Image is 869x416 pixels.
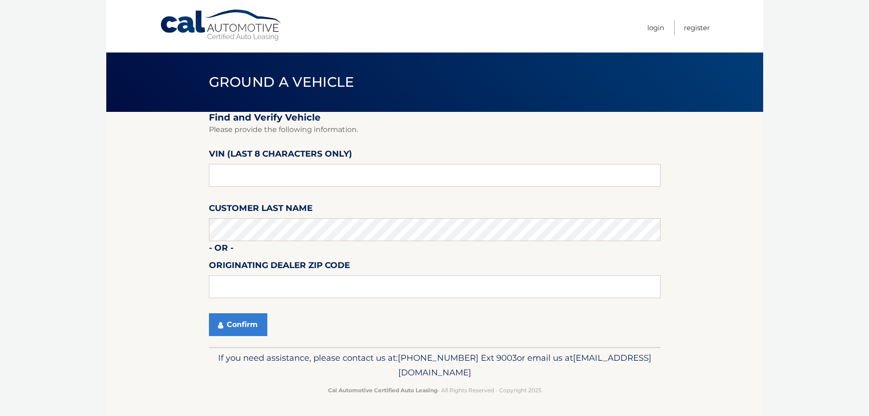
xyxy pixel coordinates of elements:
[209,201,312,218] label: Customer Last Name
[328,387,437,394] strong: Cal Automotive Certified Auto Leasing
[209,258,350,275] label: Originating Dealer Zip Code
[215,385,655,395] p: - All Rights Reserved - Copyright 2025
[209,313,267,336] button: Confirm
[215,351,655,380] p: If you need assistance, please contact us at: or email us at
[684,20,710,35] a: Register
[398,353,517,363] span: [PHONE_NUMBER] Ext 9003
[209,147,352,164] label: VIN (last 8 characters only)
[209,74,354,90] span: Ground a Vehicle
[160,9,283,42] a: Cal Automotive
[647,20,664,35] a: Login
[209,112,661,123] h2: Find and Verify Vehicle
[209,241,234,258] label: - or -
[209,123,661,136] p: Please provide the following information.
